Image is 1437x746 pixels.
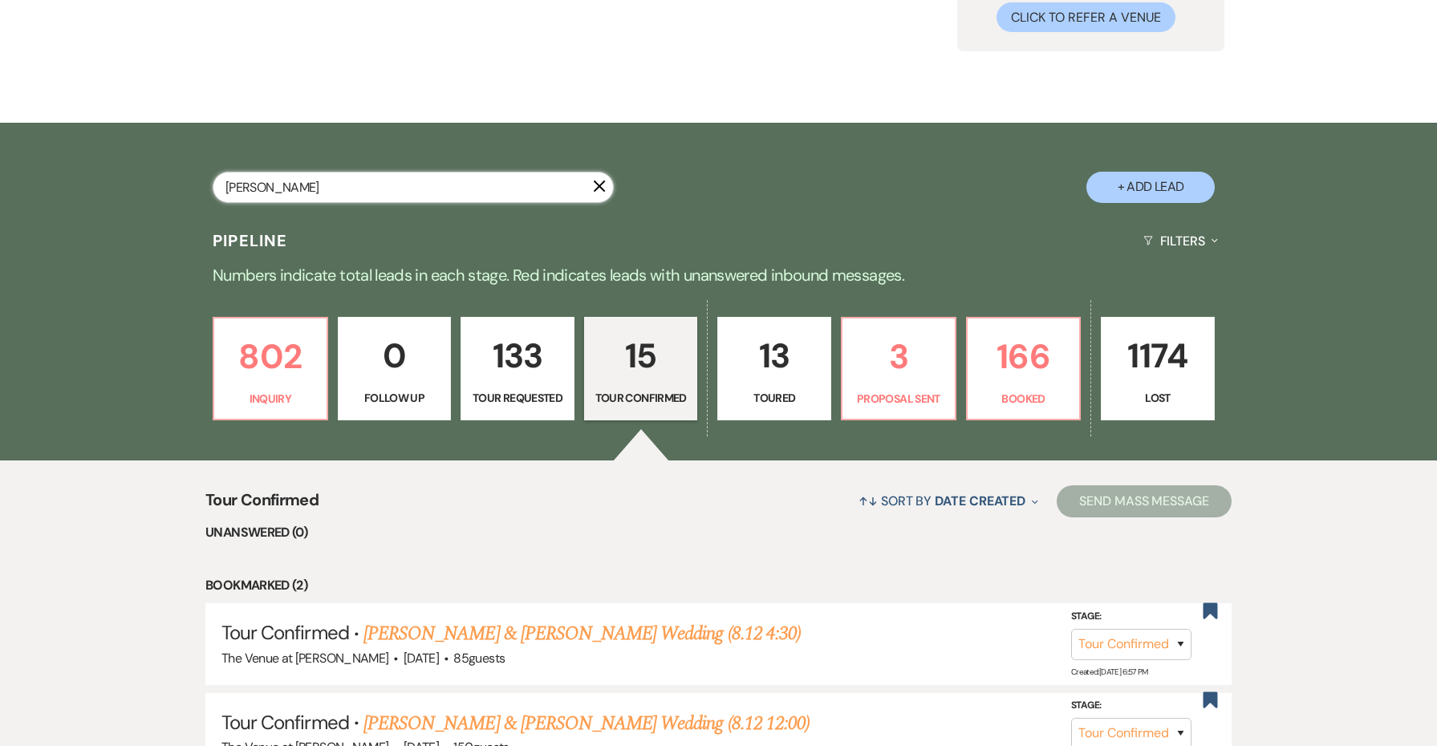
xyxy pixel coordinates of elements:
[141,262,1297,288] p: Numbers indicate total leads in each stage. Red indicates leads with unanswered inbound messages.
[404,650,439,667] span: [DATE]
[841,317,956,421] a: 3Proposal Sent
[213,172,614,203] input: Search by name, event date, email address or phone number
[1071,666,1148,676] span: Created: [DATE] 6:57 PM
[363,619,801,648] a: [PERSON_NAME] & [PERSON_NAME] Wedding (8.12 4:30)
[213,317,328,421] a: 802Inquiry
[584,317,698,421] a: 15Tour Confirmed
[852,390,945,407] p: Proposal Sent
[1137,220,1224,262] button: Filters
[595,329,688,383] p: 15
[1071,608,1191,626] label: Stage:
[977,330,1070,383] p: 166
[461,317,574,421] a: 133Tour Requested
[859,493,878,509] span: ↑↓
[471,329,564,383] p: 133
[348,389,441,407] p: Follow Up
[728,329,821,383] p: 13
[1057,485,1232,517] button: Send Mass Message
[1111,389,1204,407] p: Lost
[213,229,288,252] h3: Pipeline
[935,493,1025,509] span: Date Created
[205,575,1232,596] li: Bookmarked (2)
[224,330,317,383] p: 802
[1086,172,1215,203] button: + Add Lead
[997,2,1175,32] button: Click to Refer a Venue
[471,389,564,407] p: Tour Requested
[852,330,945,383] p: 3
[205,522,1232,543] li: Unanswered (0)
[348,329,441,383] p: 0
[1071,697,1191,715] label: Stage:
[221,710,349,735] span: Tour Confirmed
[363,709,810,738] a: [PERSON_NAME] & [PERSON_NAME] Wedding (8.12 12:00)
[221,650,388,667] span: The Venue at [PERSON_NAME]
[966,317,1082,421] a: 166Booked
[338,317,452,421] a: 0Follow Up
[453,650,505,667] span: 85 guests
[977,390,1070,407] p: Booked
[224,390,317,407] p: Inquiry
[1101,317,1215,421] a: 1174Lost
[595,389,688,407] p: Tour Confirmed
[1111,329,1204,383] p: 1174
[728,389,821,407] p: Toured
[717,317,831,421] a: 13Toured
[852,480,1045,522] button: Sort By Date Created
[221,620,349,645] span: Tour Confirmed
[205,488,319,522] span: Tour Confirmed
